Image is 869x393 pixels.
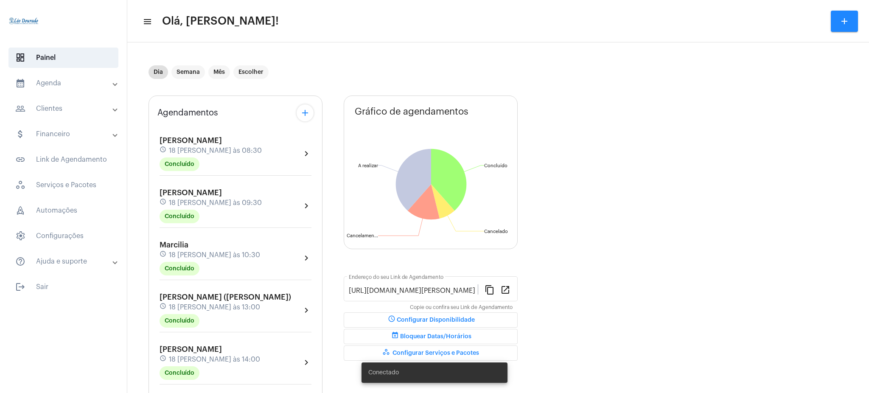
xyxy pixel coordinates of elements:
span: 18 [PERSON_NAME] às 09:30 [169,199,262,207]
mat-icon: chevron_right [301,305,311,315]
span: sidenav icon [15,205,25,216]
mat-icon: sidenav icon [15,282,25,292]
mat-icon: schedule [160,198,167,208]
span: Link de Agendamento [8,149,118,170]
text: Cancelado [484,229,508,234]
mat-icon: chevron_right [301,357,311,368]
span: Olá, [PERSON_NAME]! [162,14,279,28]
span: [PERSON_NAME] [160,345,222,353]
mat-icon: sidenav icon [15,104,25,114]
mat-chip: Concluído [160,157,199,171]
mat-icon: schedule [160,355,167,364]
mat-icon: sidenav icon [15,154,25,165]
mat-icon: sidenav icon [15,129,25,139]
mat-hint: Copie ou confira seu Link de Agendamento [410,305,513,311]
span: Marcilia [160,241,188,249]
mat-expansion-panel-header: sidenav iconAgenda [5,73,127,93]
mat-icon: add [300,108,310,118]
mat-icon: add [839,16,849,26]
mat-chip: Concluído [160,210,199,223]
span: Configurar Disponibilidade [387,317,475,323]
mat-icon: sidenav icon [15,78,25,88]
span: Gráfico de agendamentos [355,107,468,117]
mat-icon: sidenav icon [143,17,151,27]
mat-icon: schedule [387,315,397,325]
input: Link [349,287,478,295]
mat-expansion-panel-header: sidenav iconClientes [5,98,127,119]
span: Agendamentos [157,108,218,118]
span: 18 [PERSON_NAME] às 13:00 [169,303,260,311]
mat-panel-title: Clientes [15,104,113,114]
span: Painel [8,48,118,68]
mat-icon: open_in_new [500,284,510,295]
span: Automações [8,200,118,221]
text: Concluído [484,163,507,168]
mat-expansion-panel-header: sidenav iconAjuda e suporte [5,251,127,272]
span: Serviços e Pacotes [8,175,118,195]
span: Conectado [368,368,399,377]
button: Configurar Serviços e Pacotes [344,345,518,361]
mat-icon: chevron_right [301,149,311,159]
mat-panel-title: Financeiro [15,129,113,139]
mat-chip: Dia [149,65,168,79]
mat-chip: Escolher [233,65,269,79]
button: Configurar Disponibilidade [344,312,518,328]
mat-chip: Concluído [160,262,199,275]
span: sidenav icon [15,231,25,241]
span: [PERSON_NAME] [160,189,222,196]
span: 18 [PERSON_NAME] às 10:30 [169,251,260,259]
mat-icon: chevron_right [301,253,311,263]
text: A realizar [358,163,378,168]
span: sidenav icon [15,180,25,190]
img: 4c910ca3-f26c-c648-53c7-1a2041c6e520.jpg [7,4,41,38]
mat-icon: schedule [160,146,167,155]
span: 18 [PERSON_NAME] às 08:30 [169,147,262,154]
mat-icon: chevron_right [301,201,311,211]
span: Bloquear Datas/Horários [390,334,471,340]
span: Configurar Serviços e Pacotes [382,350,479,356]
mat-icon: schedule [160,250,167,260]
span: Configurações [8,226,118,246]
button: Bloquear Datas/Horários [344,329,518,344]
span: 18 [PERSON_NAME] às 14:00 [169,356,260,363]
mat-icon: content_copy [485,284,495,295]
mat-icon: schedule [160,303,167,312]
mat-icon: sidenav icon [15,256,25,267]
mat-expansion-panel-header: sidenav iconFinanceiro [5,124,127,144]
mat-icon: event_busy [390,331,400,342]
span: Sair [8,277,118,297]
mat-chip: Concluído [160,314,199,328]
mat-panel-title: Ajuda e suporte [15,256,113,267]
span: [PERSON_NAME] ([PERSON_NAME]) [160,293,291,301]
mat-chip: Concluído [160,366,199,380]
mat-icon: workspaces_outlined [382,348,392,358]
span: sidenav icon [15,53,25,63]
mat-chip: Mês [208,65,230,79]
span: [PERSON_NAME] [160,137,222,144]
mat-chip: Semana [171,65,205,79]
mat-panel-title: Agenda [15,78,113,88]
text: Cancelamen... [347,233,378,238]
